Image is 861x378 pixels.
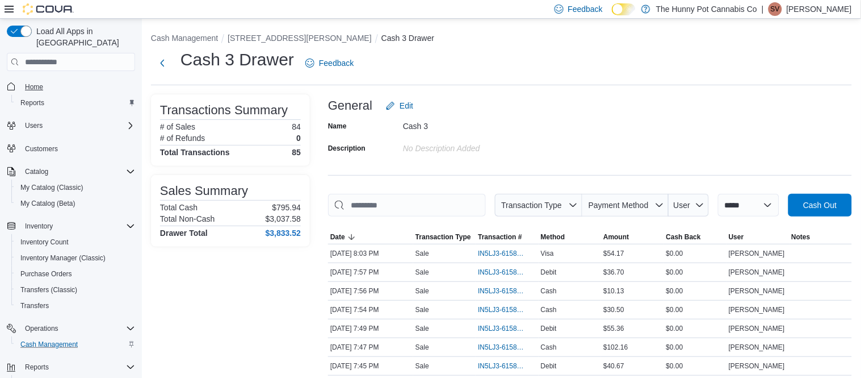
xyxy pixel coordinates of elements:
[11,282,140,298] button: Transfers (Classic)
[11,234,140,250] button: Inventory Count
[413,230,476,244] button: Transaction Type
[25,222,53,231] span: Inventory
[729,286,785,296] span: [PERSON_NAME]
[319,57,354,69] span: Feedback
[151,52,174,74] button: Next
[787,2,852,16] p: [PERSON_NAME]
[11,95,140,111] button: Reports
[2,118,140,134] button: Users
[20,360,135,374] span: Reports
[478,284,536,298] button: IN5LJ3-6158815
[495,194,582,217] button: Transaction Type
[603,232,629,242] span: Amount
[25,144,58,153] span: Customers
[415,249,429,258] p: Sale
[16,197,80,210] a: My Catalog (Beta)
[381,34,434,43] button: Cash 3 Drawer
[729,362,785,371] span: [PERSON_NAME]
[151,32,852,46] nav: An example of EuiBreadcrumbs
[328,359,413,373] div: [DATE] 7:45 PM
[403,139,555,153] div: No Description added
[16,267,77,281] a: Purchase Orders
[16,96,135,110] span: Reports
[415,268,429,277] p: Sale
[381,94,418,117] button: Edit
[603,268,624,277] span: $36.70
[23,3,74,15] img: Cova
[729,324,785,333] span: [PERSON_NAME]
[674,201,691,210] span: User
[11,298,140,314] button: Transfers
[151,34,218,43] button: Cash Management
[180,48,294,71] h1: Cash 3 Drawer
[612,3,636,15] input: Dark Mode
[16,338,135,351] span: Cash Management
[328,247,413,260] div: [DATE] 8:03 PM
[16,197,135,210] span: My Catalog (Beta)
[16,338,82,351] a: Cash Management
[771,2,780,16] span: SV
[20,254,106,263] span: Inventory Manager (Classic)
[664,303,726,317] div: $0.00
[32,26,135,48] span: Load All Apps in [GEOGRAPHIC_DATA]
[16,235,135,249] span: Inventory Count
[729,232,744,242] span: User
[664,265,726,279] div: $0.00
[541,305,557,314] span: Cash
[478,324,524,333] span: IN5LJ3-6158742
[2,164,140,180] button: Catalog
[20,322,63,335] button: Operations
[603,343,628,352] span: $102.16
[601,230,663,244] button: Amount
[16,283,135,297] span: Transfers (Classic)
[328,265,413,279] div: [DATE] 7:57 PM
[20,142,62,156] a: Customers
[328,194,486,217] input: This is a search bar. As you type, the results lower in the page will automatically filter.
[16,235,73,249] a: Inventory Count
[266,214,301,223] p: $3,037.58
[478,247,536,260] button: IN5LJ3-6158889
[25,82,43,92] span: Home
[20,322,135,335] span: Operations
[582,194,669,217] button: Payment Method
[541,343,557,352] span: Cash
[16,96,49,110] a: Reports
[20,165,53,178] button: Catalog
[768,2,782,16] div: Steve Vandermeulen
[16,181,135,194] span: My Catalog (Classic)
[20,80,48,94] a: Home
[328,322,413,335] div: [DATE] 7:49 PM
[16,251,135,265] span: Inventory Manager (Classic)
[612,15,612,16] span: Dark Mode
[328,122,347,131] label: Name
[160,122,195,131] h6: # of Sales
[266,229,301,238] h4: $3,833.52
[296,134,301,143] p: 0
[160,229,208,238] h4: Drawer Total
[664,284,726,298] div: $0.00
[415,343,429,352] p: Sale
[415,305,429,314] p: Sale
[292,148,301,157] h4: 85
[762,2,764,16] p: |
[789,230,852,244] button: Notes
[160,148,230,157] h4: Total Transactions
[160,103,288,117] h3: Transactions Summary
[478,359,536,373] button: IN5LJ3-6158688
[16,299,135,313] span: Transfers
[729,249,785,258] span: [PERSON_NAME]
[20,285,77,294] span: Transfers (Classic)
[603,286,624,296] span: $10.13
[25,363,49,372] span: Reports
[328,303,413,317] div: [DATE] 7:54 PM
[478,340,536,354] button: IN5LJ3-6158707
[2,321,140,337] button: Operations
[20,119,135,132] span: Users
[415,232,471,242] span: Transaction Type
[501,201,562,210] span: Transaction Type
[25,167,48,176] span: Catalog
[328,230,413,244] button: Date
[478,265,536,279] button: IN5LJ3-6158835
[603,305,624,314] span: $30.50
[20,165,135,178] span: Catalog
